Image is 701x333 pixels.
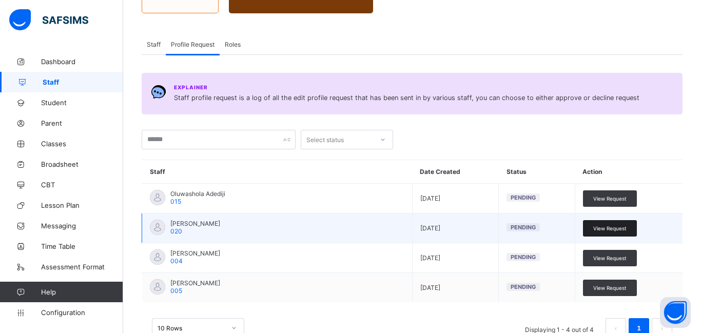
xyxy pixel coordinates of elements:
img: default.svg [150,279,165,295]
th: Date Created [412,160,499,184]
span: Student [41,99,123,107]
span: Lesson Plan [41,201,123,209]
div: 10 Rows [158,324,225,332]
span: View Request [593,195,627,202]
span: Assessment Format [41,263,123,271]
span: Configuration [41,308,123,317]
span: View Request [593,225,627,231]
div: Select status [306,130,344,149]
img: default.svg [150,190,165,205]
span: Pending [511,253,536,261]
th: Status [499,160,575,184]
span: View Request [593,285,627,291]
span: Messaging [41,222,123,230]
th: Action [575,160,683,184]
span: [DATE] [420,194,491,202]
span: Help [41,288,123,296]
span: [DATE] [420,284,491,291]
img: safsims [9,9,88,31]
span: 005 [170,287,182,295]
span: [DATE] [420,254,491,262]
img: Chat.054c5d80b312491b9f15f6fadeacdca6.svg [151,84,166,100]
span: Parent [41,119,123,127]
span: [PERSON_NAME] [170,220,220,227]
span: Staff [147,41,161,48]
span: Dashboard [41,57,123,66]
span: View Request [593,255,627,261]
span: [PERSON_NAME] [170,249,220,257]
span: 004 [170,257,183,265]
th: Staff [142,160,413,184]
span: Roles [225,41,241,48]
span: Profile Request [171,41,215,48]
span: Pending [511,283,536,290]
span: Broadsheet [41,160,123,168]
span: Oluwashola Adediji [170,190,225,198]
span: Staff [43,78,123,86]
span: Classes [41,140,123,148]
span: Explainer [174,84,208,90]
span: CBT [41,181,123,189]
img: default.svg [150,249,165,265]
span: 015 [170,198,181,205]
span: Pending [511,224,536,231]
span: [PERSON_NAME] [170,279,220,287]
img: default.svg [150,220,165,235]
span: [DATE] [420,224,491,232]
span: Pending [511,194,536,201]
button: Open asap [660,297,691,328]
span: 020 [170,227,182,235]
span: Staff profile request is a log of all the edit profile request that has been sent in by various s... [174,93,639,103]
span: Time Table [41,242,123,250]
